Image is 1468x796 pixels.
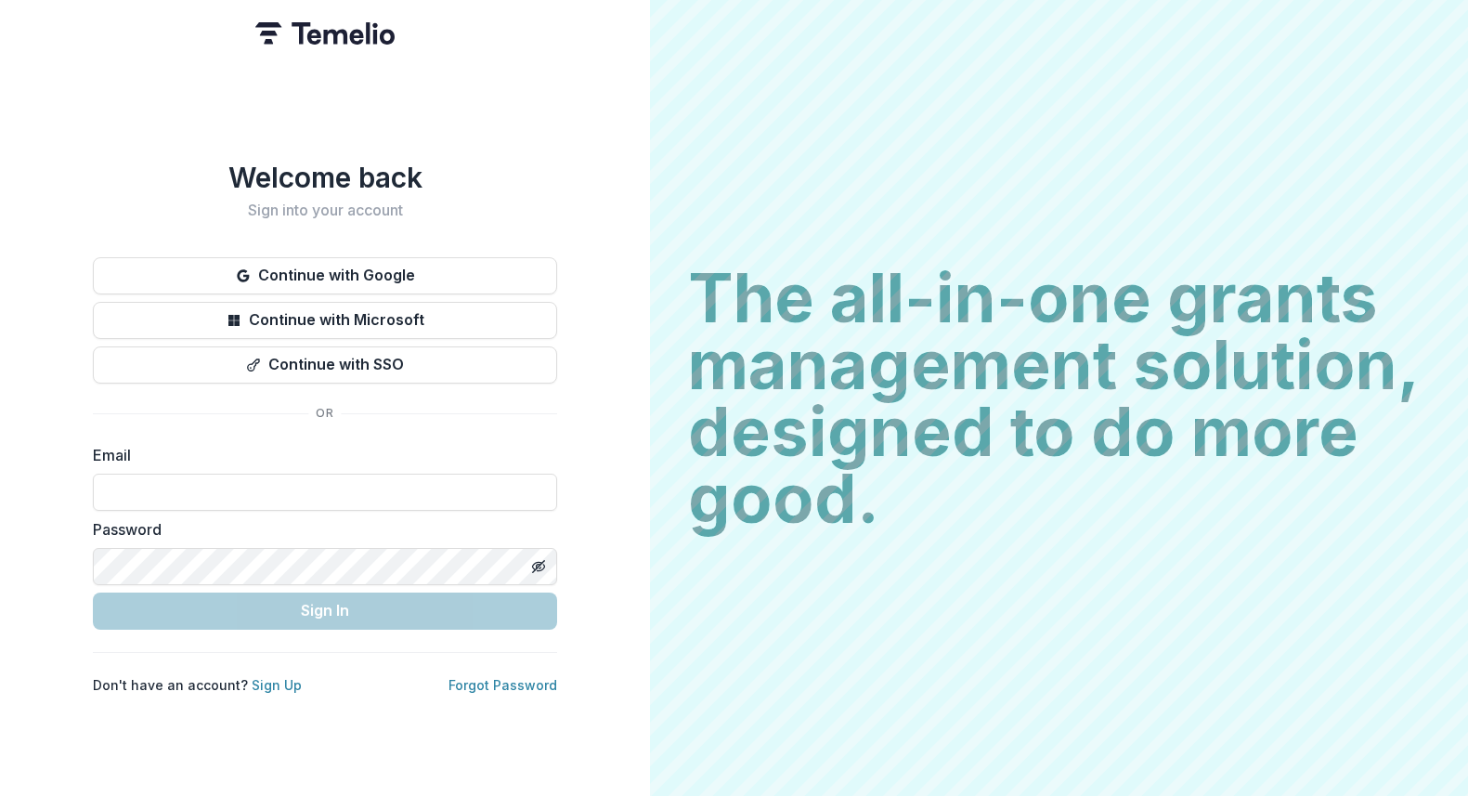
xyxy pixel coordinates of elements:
[252,677,302,693] a: Sign Up
[448,677,557,693] a: Forgot Password
[93,675,302,695] p: Don't have an account?
[93,593,557,630] button: Sign In
[93,257,557,294] button: Continue with Google
[93,518,546,541] label: Password
[93,302,557,339] button: Continue with Microsoft
[524,552,553,581] button: Toggle password visibility
[255,22,395,45] img: Temelio
[93,444,546,466] label: Email
[93,202,557,219] h2: Sign into your account
[93,161,557,194] h1: Welcome back
[93,346,557,384] button: Continue with SSO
